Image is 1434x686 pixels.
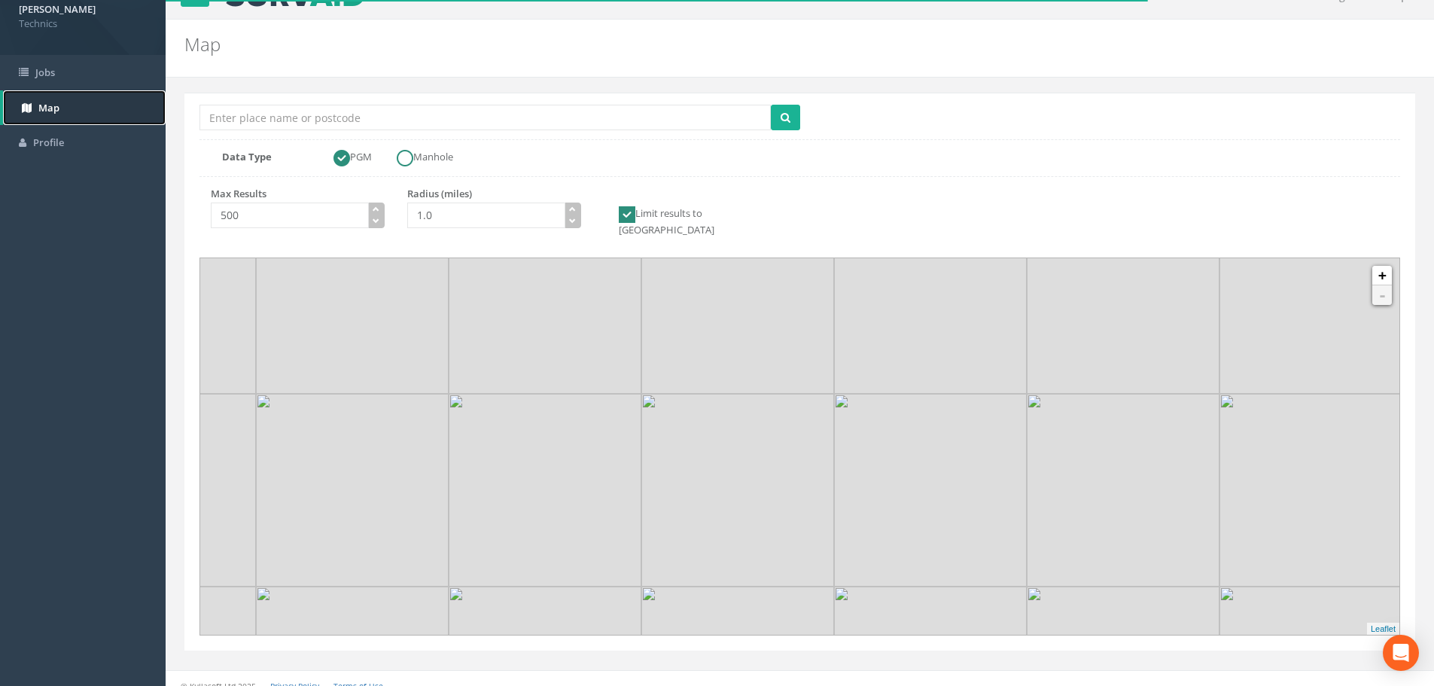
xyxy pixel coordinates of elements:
img: 10@2x [256,394,449,587]
input: Enter place name or postcode [199,105,771,130]
img: 10@2x [641,394,834,587]
img: 9@2x [256,201,449,394]
a: + [1372,266,1392,285]
span: Map [38,101,59,114]
img: 10@2x [449,394,641,587]
span: Profile [33,136,64,149]
span: Jobs [35,66,55,79]
img: 9@2x [1027,201,1219,394]
img: 9@2x [834,201,1027,394]
label: Data Type [211,150,307,164]
a: Leaflet [1371,624,1396,633]
div: Open Intercom Messenger [1383,635,1419,671]
img: 10@2x [1219,394,1412,587]
img: 9@2x [641,201,834,394]
span: Technics [19,17,147,31]
img: 10@2x [1027,394,1219,587]
h2: Map [184,35,1207,54]
label: Manhole [382,150,453,166]
img: 10@2x [834,394,1027,587]
label: PGM [318,150,372,166]
a: Map [3,90,166,126]
img: 9@2x [449,201,641,394]
strong: [PERSON_NAME] [19,2,96,16]
a: - [1372,285,1392,305]
img: 9@2x [1219,201,1412,394]
p: Radius (miles) [407,187,581,201]
label: Limit results to [GEOGRAPHIC_DATA] [604,206,778,237]
p: Max Results [211,187,385,201]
